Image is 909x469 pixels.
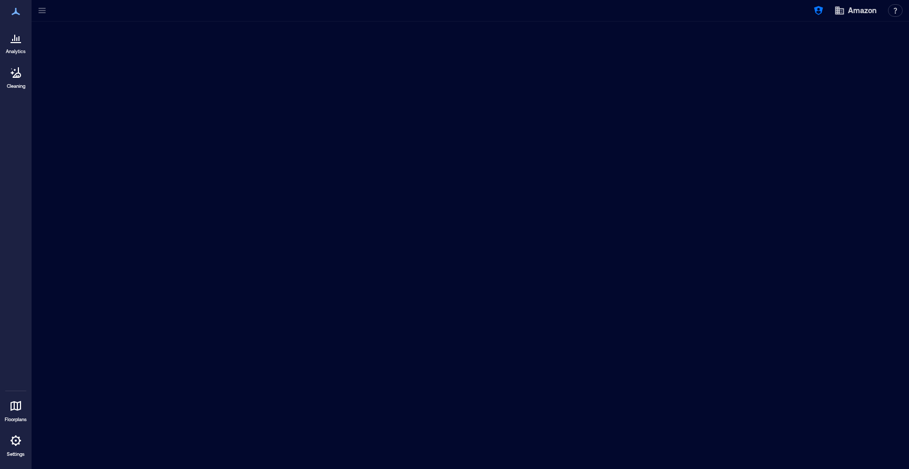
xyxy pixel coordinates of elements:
button: Amazon [831,2,880,19]
a: Analytics [3,25,29,58]
span: Amazon [848,5,876,16]
p: Cleaning [7,83,25,89]
p: Analytics [6,48,26,55]
a: Cleaning [3,60,29,93]
a: Floorplans [2,393,30,426]
p: Settings [7,451,25,457]
a: Settings [3,428,28,461]
p: Floorplans [5,416,27,423]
